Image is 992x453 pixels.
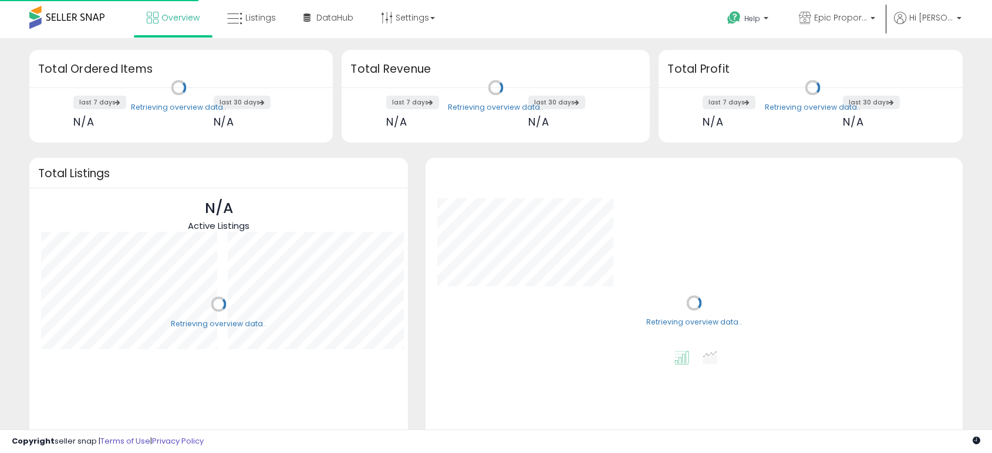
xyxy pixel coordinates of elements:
[161,12,200,23] span: Overview
[727,11,741,25] i: Get Help
[448,102,544,113] div: Retrieving overview data..
[131,102,227,113] div: Retrieving overview data..
[814,12,867,23] span: Epic Proportions
[765,102,861,113] div: Retrieving overview data..
[646,317,742,328] div: Retrieving overview data..
[316,12,353,23] span: DataHub
[171,319,266,329] div: Retrieving overview data..
[909,12,953,23] span: Hi [PERSON_NAME]
[12,436,204,447] div: seller snap | |
[894,12,961,38] a: Hi [PERSON_NAME]
[12,435,55,447] strong: Copyright
[245,12,276,23] span: Listings
[718,2,780,38] a: Help
[744,13,760,23] span: Help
